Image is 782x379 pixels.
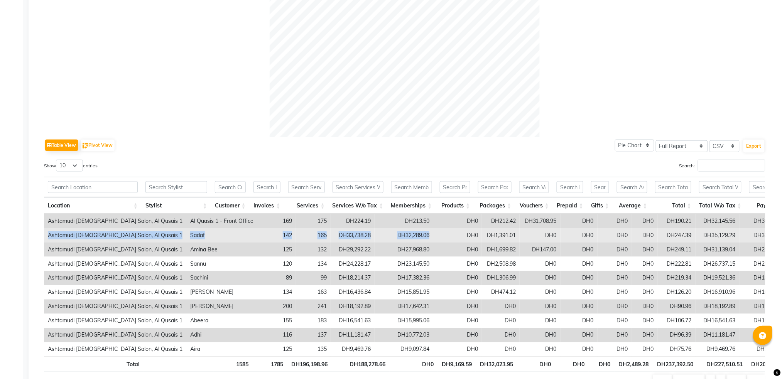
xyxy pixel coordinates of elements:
[433,328,482,342] td: DH0
[257,243,296,257] td: 125
[375,285,433,300] td: DH15,851.95
[186,214,257,228] td: Al Quasis 1 - Front Office
[331,300,375,314] td: DH18,192.89
[658,314,696,328] td: DH106.72
[296,228,331,243] td: 165
[250,197,284,214] th: Invoices: activate to sort column ascending
[186,342,257,357] td: Aira
[598,243,632,257] td: DH0
[696,214,740,228] td: DH32,145.56
[215,181,246,193] input: Search Customer
[44,197,142,214] th: Location: activate to sort column ascending
[632,300,658,314] td: DH0
[186,243,257,257] td: Amina Bee
[617,181,647,193] input: Search Average
[390,357,438,372] th: DH0
[375,271,433,285] td: DH17,382.36
[436,197,474,214] th: Products: activate to sort column ascending
[296,328,331,342] td: 137
[257,328,296,342] td: 116
[613,197,651,214] th: Average: activate to sort column ascending
[331,285,375,300] td: DH16,436.84
[557,181,583,193] input: Search Prepaid
[433,342,482,357] td: DH0
[632,228,658,243] td: DH0
[296,243,331,257] td: 132
[257,271,296,285] td: 89
[44,342,186,357] td: Ashtamudi [DEMOGRAPHIC_DATA] Salon, Al Qusais 1
[186,271,257,285] td: Sachini
[296,214,331,228] td: 175
[44,271,186,285] td: Ashtamudi [DEMOGRAPHIC_DATA] Salon, Al Qusais 1
[288,181,325,193] input: Search Services
[696,271,740,285] td: DH19,521.36
[632,257,658,271] td: DH0
[482,271,520,285] td: DH1,306.99
[433,257,482,271] td: DH0
[433,300,482,314] td: DH0
[561,214,598,228] td: DH0
[515,197,553,214] th: Vouchers: activate to sort column ascending
[698,160,765,172] input: Search:
[598,285,632,300] td: DH0
[83,143,88,149] img: pivot.png
[375,342,433,357] td: DH9,097.84
[296,314,331,328] td: 183
[331,214,375,228] td: DH224.19
[655,181,691,193] input: Search Total
[287,357,332,372] th: DH196,198.96
[696,328,740,342] td: DH11,181.47
[615,357,653,372] th: DH2,489.28
[696,228,740,243] td: DH35,129.29
[44,228,186,243] td: Ashtamudi [DEMOGRAPHIC_DATA] Salon, Al Qusais 1
[252,357,287,372] th: 1785
[186,285,257,300] td: [PERSON_NAME]
[482,285,520,300] td: DH474.12
[331,342,375,357] td: DH9,469.76
[145,181,207,193] input: Search Stylist
[598,314,632,328] td: DH0
[296,257,331,271] td: 134
[598,271,632,285] td: DH0
[433,214,482,228] td: DH0
[433,243,482,257] td: DH0
[598,257,632,271] td: DH0
[520,228,561,243] td: DH0
[375,243,433,257] td: DH27,968.80
[658,271,696,285] td: DH219.34
[44,243,186,257] td: Ashtamudi [DEMOGRAPHIC_DATA] Salon, Al Qusais 1
[440,181,470,193] input: Search Products
[520,328,561,342] td: DH0
[555,357,589,372] th: DH0
[331,257,375,271] td: DH24,228.17
[561,285,598,300] td: DH0
[632,342,658,357] td: DH0
[331,314,375,328] td: DH16,541.63
[699,181,741,193] input: Search Total W/o Tax
[478,181,512,193] input: Search Packages
[44,285,186,300] td: Ashtamudi [DEMOGRAPHIC_DATA] Salon, Al Qusais 1
[257,342,296,357] td: 125
[331,228,375,243] td: DH33,738.28
[257,285,296,300] td: 134
[44,328,186,342] td: Ashtamudi [DEMOGRAPHIC_DATA] Salon, Al Qusais 1
[632,214,658,228] td: DH0
[520,243,561,257] td: DH147.00
[591,181,609,193] input: Search Gifts
[438,357,476,372] th: DH9,169.59
[44,314,186,328] td: Ashtamudi [DEMOGRAPHIC_DATA] Salon, Al Qusais 1
[658,328,696,342] td: DH96.39
[433,228,482,243] td: DH0
[375,257,433,271] td: DH23,145.50
[520,314,561,328] td: DH0
[696,243,740,257] td: DH31,139.04
[296,342,331,357] td: 135
[598,228,632,243] td: DH0
[257,228,296,243] td: 142
[696,257,740,271] td: DH26,737.15
[257,257,296,271] td: 120
[257,300,296,314] td: 200
[520,257,561,271] td: DH0
[632,271,658,285] td: DH0
[519,181,549,193] input: Search Vouchers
